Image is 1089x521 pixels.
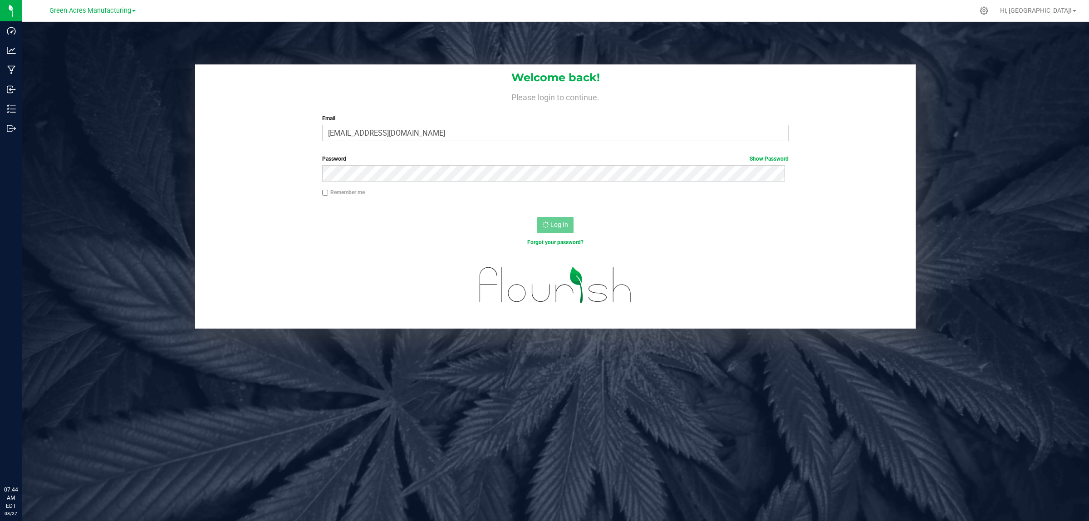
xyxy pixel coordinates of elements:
[527,239,584,246] a: Forgot your password?
[4,486,18,510] p: 07:44 AM EDT
[7,124,16,133] inline-svg: Outbound
[7,26,16,35] inline-svg: Dashboard
[322,188,365,197] label: Remember me
[537,217,574,233] button: Log In
[1000,7,1072,14] span: Hi, [GEOGRAPHIC_DATA]!
[49,7,131,15] span: Green Acres Manufacturing
[7,65,16,74] inline-svg: Manufacturing
[7,46,16,55] inline-svg: Analytics
[978,6,990,15] div: Manage settings
[322,156,346,162] span: Password
[7,85,16,94] inline-svg: Inbound
[322,114,789,123] label: Email
[195,91,916,102] h4: Please login to continue.
[466,256,646,314] img: flourish_logo.svg
[550,221,568,228] span: Log In
[7,104,16,113] inline-svg: Inventory
[750,156,789,162] a: Show Password
[4,510,18,517] p: 08/27
[195,72,916,84] h1: Welcome back!
[322,190,329,196] input: Remember me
